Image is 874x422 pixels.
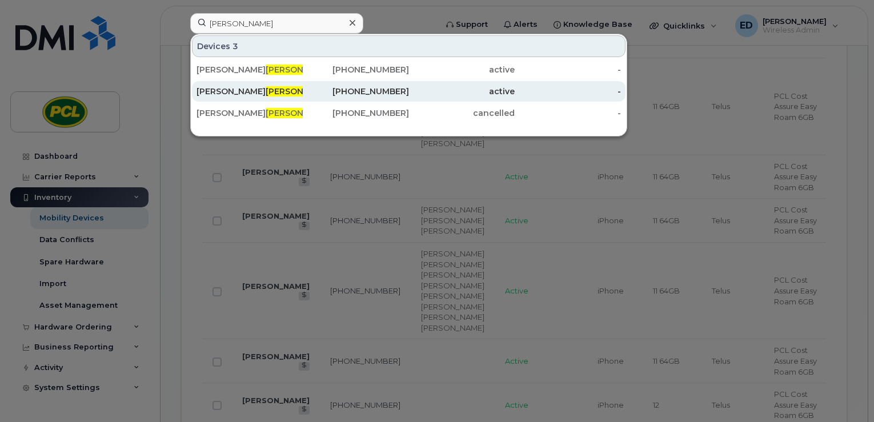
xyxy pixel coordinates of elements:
a: [PERSON_NAME][PERSON_NAME][PHONE_NUMBER]active- [192,81,626,102]
a: [PERSON_NAME][PERSON_NAME]- Tablet[PHONE_NUMBER]active- [192,59,626,80]
div: active [409,64,515,75]
input: Find something... [190,13,363,34]
div: active [409,86,515,97]
span: [PERSON_NAME] [266,86,335,97]
div: Devices [192,35,626,57]
div: [PERSON_NAME] [197,107,303,119]
div: [PERSON_NAME] - Tablet [197,64,303,75]
div: - [515,86,621,97]
span: [PERSON_NAME] [266,65,335,75]
span: [PERSON_NAME] [266,108,335,118]
div: [PERSON_NAME] [197,86,303,97]
a: [PERSON_NAME][PERSON_NAME][PHONE_NUMBER]cancelled- [192,103,626,123]
div: - [515,107,621,119]
div: - [515,64,621,75]
div: [PHONE_NUMBER] [303,107,409,119]
div: [PHONE_NUMBER] [303,86,409,97]
div: [PHONE_NUMBER] [303,64,409,75]
div: cancelled [409,107,515,119]
span: 3 [232,41,238,52]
